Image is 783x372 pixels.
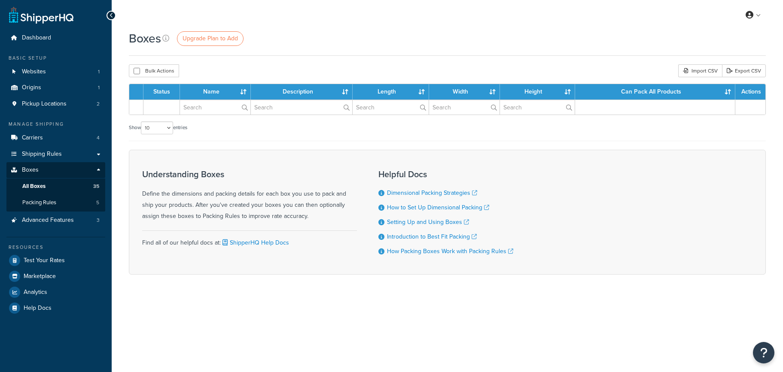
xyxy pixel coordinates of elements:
h3: Understanding Boxes [142,169,357,179]
div: Find all of our helpful docs at: [142,230,357,248]
span: 1 [98,68,100,76]
a: Websites 1 [6,64,105,80]
a: Upgrade Plan to Add [177,31,244,46]
li: All Boxes [6,178,105,194]
span: Websites [22,68,46,76]
span: Advanced Features [22,217,74,224]
a: Dimensional Packing Strategies [387,188,477,197]
input: Search [500,100,575,115]
a: All Boxes 35 [6,178,105,194]
a: Export CSV [722,64,766,77]
span: 35 [93,183,99,190]
span: 3 [97,217,100,224]
li: Carriers [6,130,105,146]
th: Status [143,84,180,100]
th: Height [500,84,575,100]
th: Actions [735,84,765,100]
span: Origins [22,84,41,91]
li: Boxes [6,162,105,211]
a: Pickup Locations 2 [6,96,105,112]
li: Advanced Features [6,212,105,228]
div: Basic Setup [6,54,105,62]
span: Upgrade Plan to Add [183,34,238,43]
span: Packing Rules [22,199,56,206]
th: Description [251,84,353,100]
a: Test Your Rates [6,253,105,268]
input: Search [353,100,429,115]
a: Dashboard [6,30,105,46]
a: Origins 1 [6,80,105,96]
th: Name [180,84,251,100]
div: Resources [6,244,105,251]
span: Pickup Locations [22,100,67,108]
span: Carriers [22,134,43,142]
input: Search [180,100,250,115]
li: Pickup Locations [6,96,105,112]
li: Websites [6,64,105,80]
button: Bulk Actions [129,64,179,77]
a: ShipperHQ Home [9,6,73,24]
span: Test Your Rates [24,257,65,264]
th: Width [429,84,500,100]
a: How Packing Boxes Work with Packing Rules [387,247,513,256]
h3: Helpful Docs [378,169,513,179]
div: Manage Shipping [6,121,105,128]
select: Showentries [141,121,173,134]
a: Help Docs [6,300,105,316]
a: Carriers 4 [6,130,105,146]
span: Shipping Rules [22,151,62,158]
div: Import CSV [678,64,722,77]
span: All Boxes [22,183,46,190]
span: 1 [98,84,100,91]
span: 2 [97,100,100,108]
a: Analytics [6,284,105,300]
a: Setting Up and Using Boxes [387,218,469,227]
span: Dashboard [22,34,51,42]
a: Introduction to Best Fit Packing [387,232,477,241]
span: Marketplace [24,273,56,280]
a: Packing Rules 5 [6,195,105,211]
a: ShipperHQ Help Docs [221,238,289,247]
input: Search [429,100,499,115]
button: Open Resource Center [753,342,774,363]
span: 4 [97,134,100,142]
h1: Boxes [129,30,161,47]
th: Length [353,84,429,100]
a: Advanced Features 3 [6,212,105,228]
a: Shipping Rules [6,146,105,162]
span: 5 [96,199,99,206]
a: Boxes [6,162,105,178]
span: Help Docs [24,305,52,312]
li: Packing Rules [6,195,105,211]
li: Origins [6,80,105,96]
a: Marketplace [6,269,105,284]
th: Can Pack All Products [575,84,735,100]
label: Show entries [129,121,187,134]
a: How to Set Up Dimensional Packing [387,203,489,212]
span: Analytics [24,289,47,296]
input: Search [251,100,352,115]
div: Define the dimensions and packing details for each box you use to pack and ship your products. Af... [142,169,357,222]
span: Boxes [22,166,39,174]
